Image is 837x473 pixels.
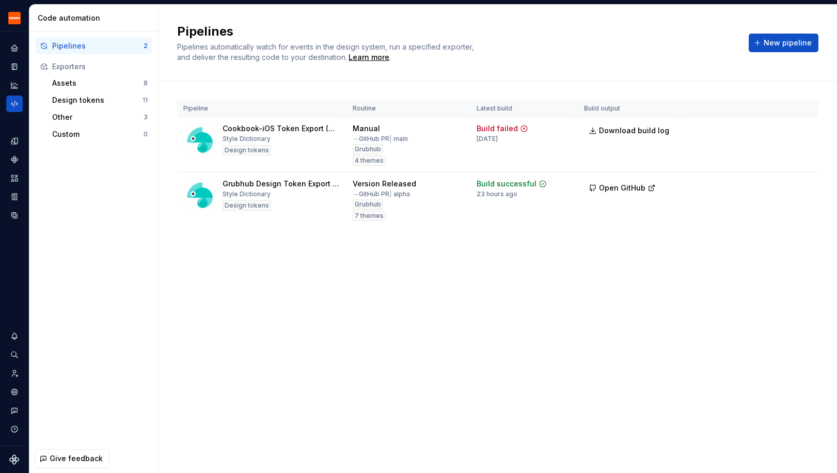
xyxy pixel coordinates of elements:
div: Other [52,112,144,122]
div: Grubhub [353,144,383,154]
div: Code automation [38,13,154,23]
button: Other3 [48,109,152,125]
div: 2 [144,42,148,50]
div: Style Dictionary [223,190,271,198]
div: Style Dictionary [223,135,271,143]
div: Assets [52,78,144,88]
span: | [389,135,392,143]
button: New pipeline [749,34,818,52]
a: Assets [6,170,23,186]
div: Manual [353,123,380,134]
div: Build failed [477,123,518,134]
span: Give feedback [50,453,103,464]
div: 11 [143,96,148,104]
div: Pipelines [52,41,144,51]
button: Contact support [6,402,23,419]
button: Download build log [584,121,676,140]
a: Design tokens [6,133,23,149]
span: 7 themes [355,212,384,220]
a: Analytics [6,77,23,93]
span: New pipeline [764,38,812,48]
a: Invite team [6,365,23,382]
div: Version Released [353,179,416,189]
div: 3 [144,113,148,121]
svg: Supernova Logo [9,454,20,465]
a: Code automation [6,96,23,112]
button: Open GitHub [584,179,660,197]
img: 4e8d6f31-f5cf-47b4-89aa-e4dec1dc0822.png [8,12,21,24]
a: Learn more [349,52,389,62]
a: Storybook stories [6,188,23,205]
div: 0 [144,130,148,138]
span: . [347,54,391,61]
div: [DATE] [477,135,498,143]
div: → GitHub PR alpha [353,190,410,198]
span: Pipelines automatically watch for events in the design system, run a specified exporter, and deli... [177,42,476,61]
span: Download build log [599,125,669,136]
th: Build output [578,100,682,117]
a: Settings [6,384,23,400]
button: Give feedback [35,449,109,468]
div: Grubhub Design Token Export Pipeline [223,179,340,189]
span: Open GitHub [599,183,645,193]
div: Design tokens [52,95,143,105]
div: Cookbook-iOS Token Export (Manual) [223,123,340,134]
button: Pipelines2 [36,38,152,54]
div: Grubhub [353,199,383,210]
h2: Pipelines [177,23,736,40]
div: 8 [144,79,148,87]
th: Latest build [470,100,578,117]
div: Design tokens [223,145,271,155]
div: Build successful [477,179,536,189]
th: Pipeline [177,100,346,117]
button: Custom0 [48,126,152,143]
button: Assets8 [48,75,152,91]
div: 23 hours ago [477,190,517,198]
th: Routine [346,100,470,117]
div: → GitHub PR main [353,135,408,143]
a: Home [6,40,23,56]
div: Design tokens [223,200,271,211]
a: Data sources [6,207,23,224]
span: | [389,190,392,198]
button: Notifications [6,328,23,344]
a: Documentation [6,58,23,75]
a: Open GitHub [584,185,660,194]
a: Components [6,151,23,168]
button: Search ⌘K [6,346,23,363]
button: Design tokens11 [48,92,152,108]
span: 4 themes [355,156,384,165]
div: Exporters [52,61,148,72]
div: Custom [52,129,144,139]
